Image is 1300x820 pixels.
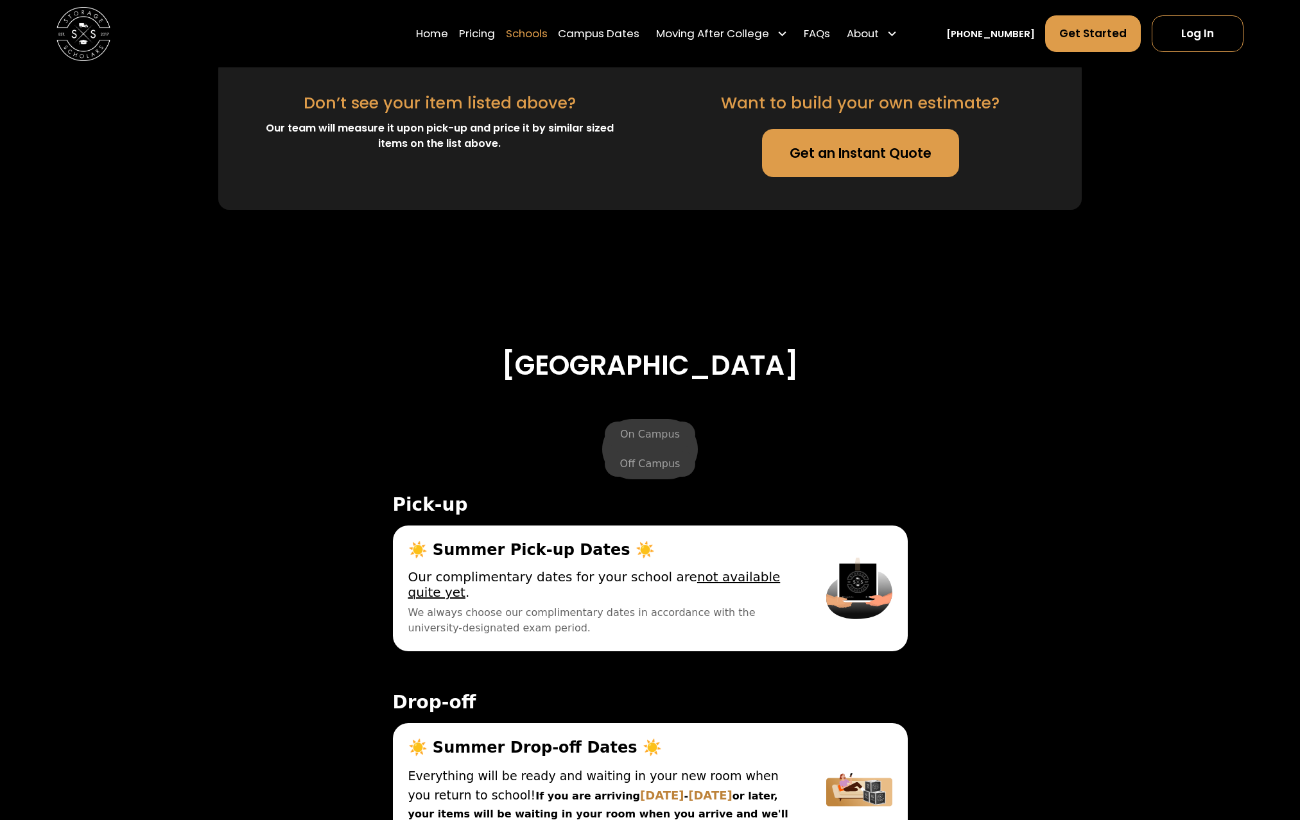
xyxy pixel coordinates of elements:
[721,91,1000,115] div: Want to build your own estimate?
[408,541,796,559] span: ☀️ Summer Pick-up Dates ☀️
[1152,15,1244,52] a: Log In
[826,541,892,636] img: Pickup Image
[164,350,1136,382] h3: [GEOGRAPHIC_DATA]
[946,26,1035,40] a: [PHONE_NUMBER]
[56,7,110,61] a: home
[56,7,110,61] img: Storage Scholars main logo
[393,692,908,713] span: Drop-off
[408,569,796,600] span: Our complimentary dates for your school are .
[408,769,779,802] span: Everything will be ready and waiting in your new room when you return to school!
[304,91,576,115] div: Don’t see your item listed above?
[558,15,639,53] a: Campus Dates
[605,451,696,477] label: Off Campus
[408,739,796,756] span: ☀️ Summer Drop-off Dates ☀️
[650,15,793,53] div: Moving After College
[688,789,732,802] span: [DATE]
[393,495,908,515] span: Pick-up
[506,15,548,53] a: Schools
[416,15,448,53] a: Home
[847,26,879,42] div: About
[656,26,769,42] div: Moving After College
[804,15,830,53] a: FAQs
[459,15,495,53] a: Pricing
[408,605,796,636] span: We always choose our complimentary dates in accordance with the university-designated exam period.
[841,15,903,53] div: About
[1045,15,1141,52] a: Get Started
[762,129,959,178] a: Get an Instant Quote
[408,569,781,600] u: not available quite yet
[605,422,695,447] label: On Campus
[250,121,628,151] div: Our team will measure it upon pick-up and price it by similar sized items on the list above.
[640,789,684,802] span: [DATE]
